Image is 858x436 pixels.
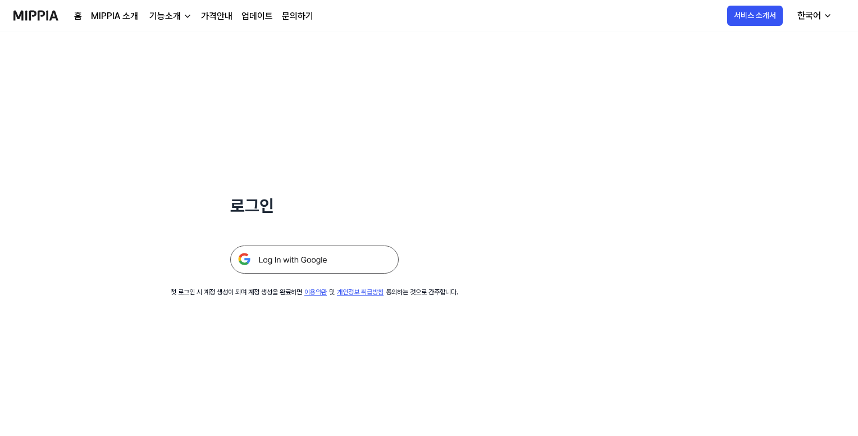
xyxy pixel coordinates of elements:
button: 서비스 소개서 [727,6,783,26]
button: 한국어 [788,4,839,27]
div: 한국어 [795,9,823,22]
a: MIPPIA 소개 [91,10,138,23]
h1: 로그인 [230,193,399,219]
a: 홈 [74,10,82,23]
a: 개인정보 취급방침 [337,288,384,296]
div: 첫 로그인 시 계정 생성이 되며 계정 생성을 완료하면 및 동의하는 것으로 간주합니다. [171,287,458,297]
button: 기능소개 [147,10,192,23]
a: 문의하기 [282,10,313,23]
img: 구글 로그인 버튼 [230,246,399,274]
div: 기능소개 [147,10,183,23]
a: 이용약관 [304,288,327,296]
a: 가격안내 [201,10,232,23]
img: down [183,12,192,21]
a: 업데이트 [241,10,273,23]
